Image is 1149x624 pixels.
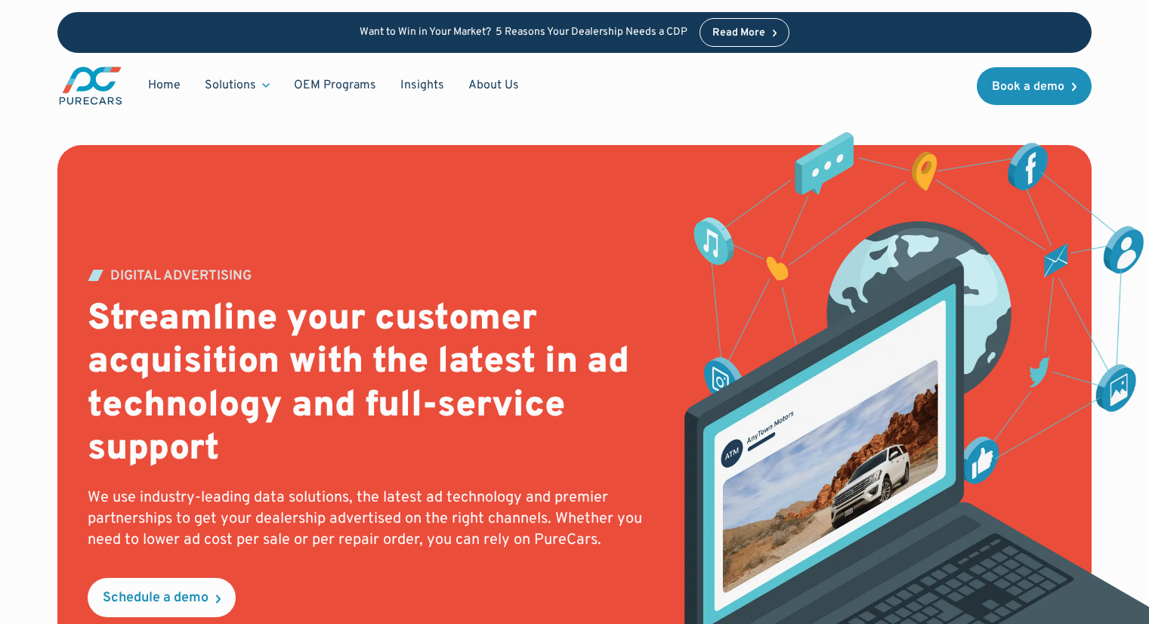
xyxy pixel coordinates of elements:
a: Read More [700,18,790,47]
a: Home [136,71,193,100]
div: DIGITAL ADVERTISING [110,270,252,283]
h2: Streamline your customer acquisition with the latest in ad technology and full-service support [88,298,643,472]
p: Want to Win in Your Market? 5 Reasons Your Dealership Needs a CDP [360,26,687,39]
a: Book a demo [977,67,1092,105]
a: Insights [388,71,456,100]
img: purecars logo [57,65,124,107]
div: Schedule a demo [103,592,208,605]
div: Solutions [193,71,282,100]
div: Book a demo [992,81,1064,93]
div: Solutions [205,77,256,94]
a: OEM Programs [282,71,388,100]
a: main [57,65,124,107]
a: Schedule a demo [88,578,236,617]
div: Read More [712,28,765,39]
a: About Us [456,71,531,100]
p: We use industry-leading data solutions, the latest ad technology and premier partnerships to get ... [88,487,643,551]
